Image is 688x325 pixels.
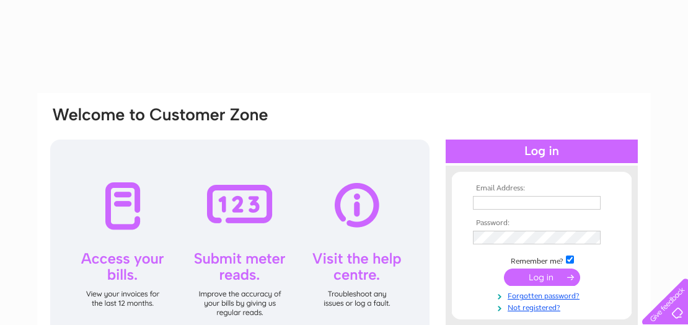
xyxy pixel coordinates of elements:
a: Not registered? [473,301,614,313]
a: Forgotten password? [473,289,614,301]
th: Email Address: [470,184,614,193]
th: Password: [470,219,614,228]
input: Submit [504,269,580,286]
td: Remember me? [470,254,614,266]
